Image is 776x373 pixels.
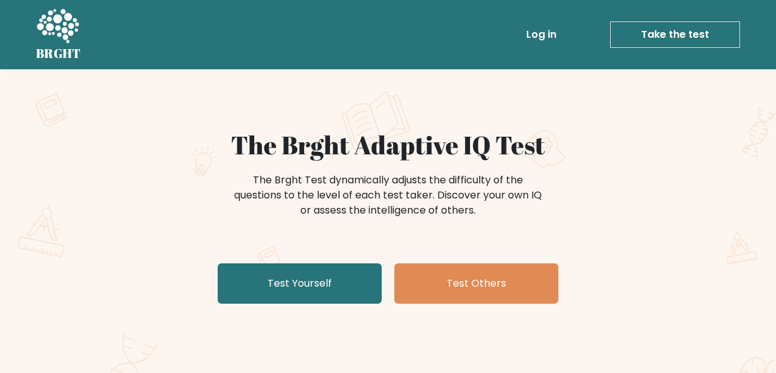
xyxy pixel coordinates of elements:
h5: BRGHT [36,46,81,61]
a: Test Yourself [218,263,382,304]
a: Log in [521,22,561,47]
a: BRGHT [36,5,81,64]
div: The Brght Test dynamically adjusts the difficulty of the questions to the level of each test take... [230,173,546,218]
h1: The Brght Adaptive IQ Test [80,130,696,160]
a: Take the test [610,21,740,48]
a: Test Others [394,263,558,304]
